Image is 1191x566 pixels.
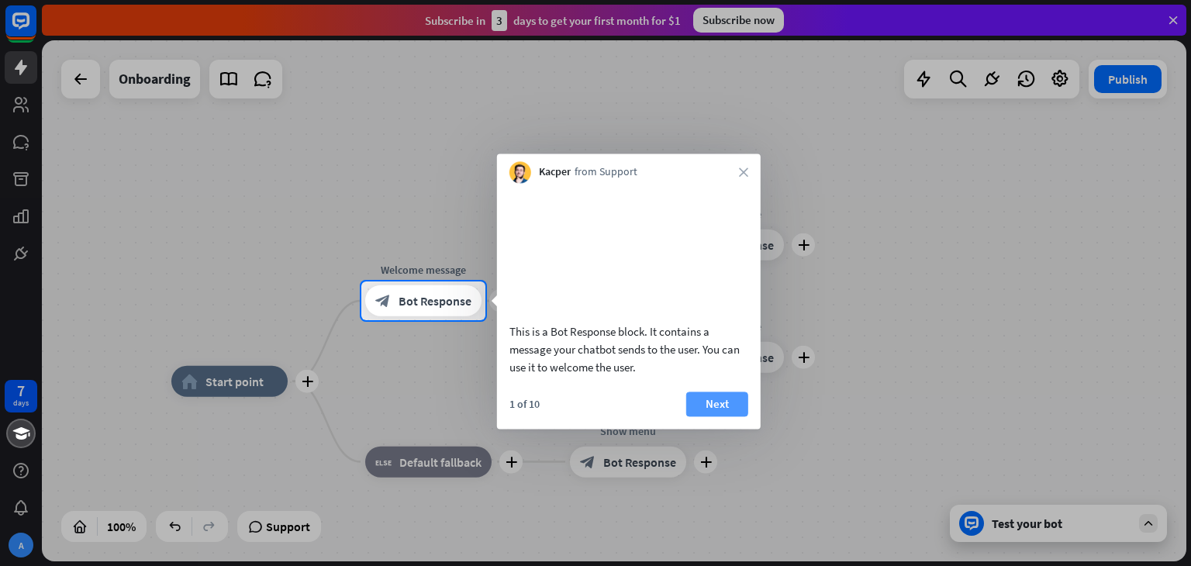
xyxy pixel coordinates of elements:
button: Open LiveChat chat widget [12,6,59,53]
span: Bot Response [399,293,471,309]
button: Next [686,392,748,416]
i: block_bot_response [375,293,391,309]
div: This is a Bot Response block. It contains a message your chatbot sends to the user. You can use i... [509,323,748,376]
i: close [739,167,748,177]
div: 1 of 10 [509,397,540,411]
span: from Support [575,165,637,181]
span: Kacper [539,165,571,181]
